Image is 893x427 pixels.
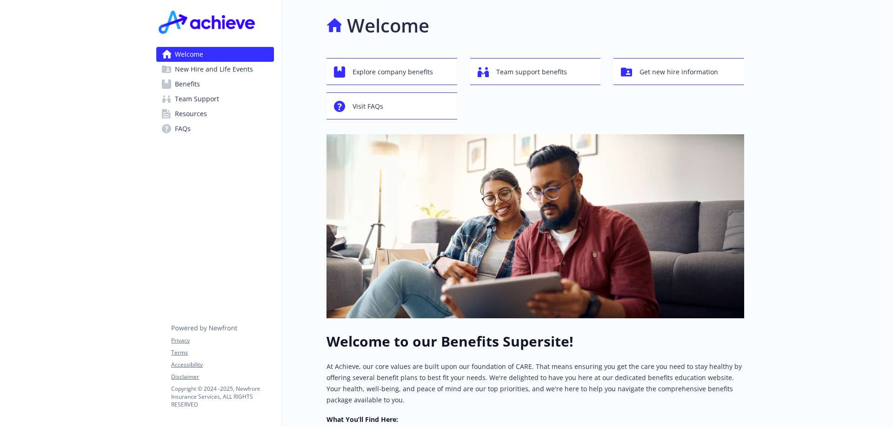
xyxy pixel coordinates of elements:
span: FAQs [175,121,191,136]
span: Benefits [175,77,200,92]
span: Visit FAQs [353,98,383,115]
h1: Welcome to our Benefits Supersite! [327,333,744,350]
a: Accessibility [171,361,273,369]
button: Visit FAQs [327,92,457,119]
a: Disclaimer [171,373,273,381]
a: Team Support [156,92,274,106]
a: Resources [156,106,274,121]
span: Team Support [175,92,219,106]
span: New Hire and Life Events [175,62,253,77]
a: Welcome [156,47,274,62]
a: FAQs [156,121,274,136]
button: Team support benefits [470,58,601,85]
img: overview page banner [327,134,744,318]
span: Team support benefits [496,63,567,81]
button: Get new hire information [613,58,744,85]
h1: Welcome [347,12,429,39]
a: Terms [171,348,273,357]
a: Benefits [156,77,274,92]
p: Copyright © 2024 - 2025 , Newfront Insurance Services, ALL RIGHTS RESERVED [171,385,273,408]
span: Resources [175,106,207,121]
span: Get new hire information [640,63,718,81]
a: New Hire and Life Events [156,62,274,77]
strong: What You’ll Find Here: [327,415,398,424]
button: Explore company benefits [327,58,457,85]
span: Welcome [175,47,203,62]
span: Explore company benefits [353,63,433,81]
a: Privacy [171,336,273,345]
p: At Achieve, our core values are built upon our foundation of CARE. That means ensuring you get th... [327,361,744,406]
